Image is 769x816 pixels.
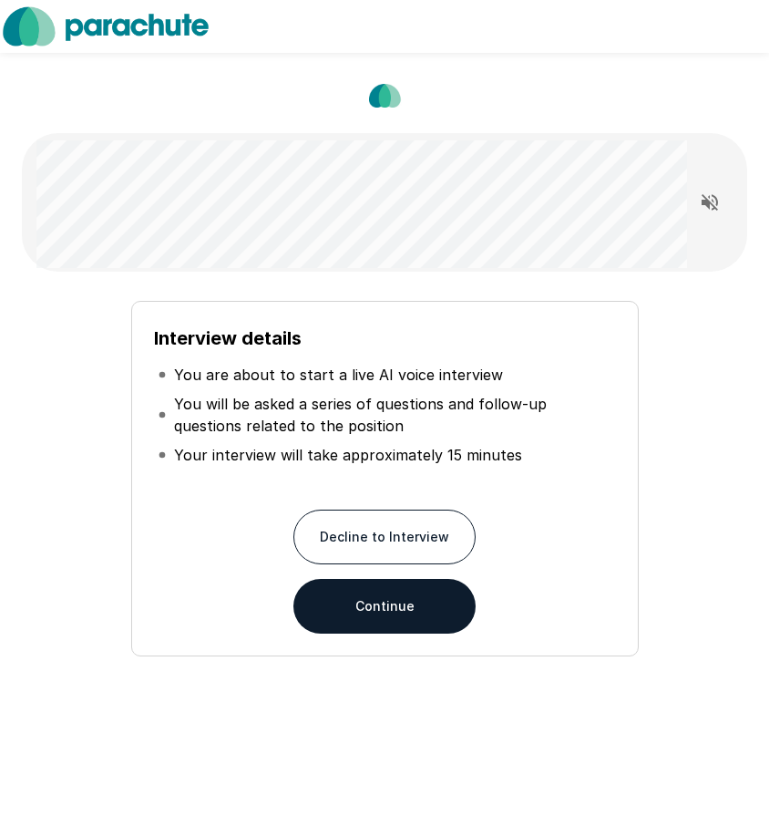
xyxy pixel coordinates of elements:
[154,327,302,349] b: Interview details
[174,393,612,437] p: You will be asked a series of questions and follow-up questions related to the position
[174,364,503,386] p: You are about to start a live AI voice interview
[362,73,407,119] img: parachute_avatar.png
[293,579,476,634] button: Continue
[692,184,728,221] button: Read questions aloud
[293,510,476,564] button: Decline to Interview
[174,444,522,466] p: Your interview will take approximately 15 minutes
